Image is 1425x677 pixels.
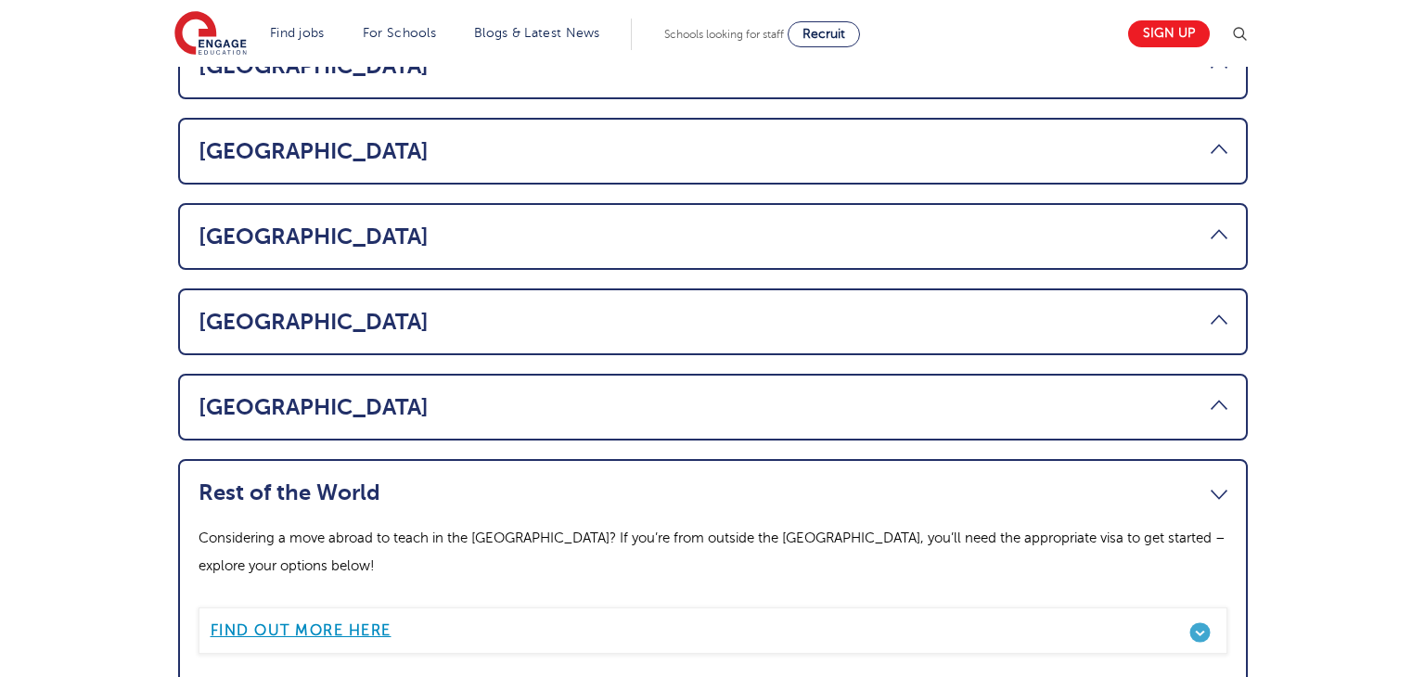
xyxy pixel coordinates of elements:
[174,11,247,57] img: Engage Education
[199,479,1227,505] a: Rest of the World
[211,622,392,639] b: Find out more here
[1128,20,1210,47] a: Sign up
[474,26,600,40] a: Blogs & Latest News
[199,224,1227,249] a: [GEOGRAPHIC_DATA]
[802,27,845,41] span: Recruit
[664,28,784,41] span: Schools looking for staff
[270,26,325,40] a: Find jobs
[363,26,436,40] a: For Schools
[199,394,1227,420] a: [GEOGRAPHIC_DATA]
[199,138,1227,164] a: [GEOGRAPHIC_DATA]
[788,21,860,47] a: Recruit
[199,607,1227,654] a: Find out more here
[199,524,1227,580] p: Considering a move abroad to teach in the [GEOGRAPHIC_DATA]? If you’re from outside the [GEOGRAPH...
[199,309,1227,335] a: [GEOGRAPHIC_DATA]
